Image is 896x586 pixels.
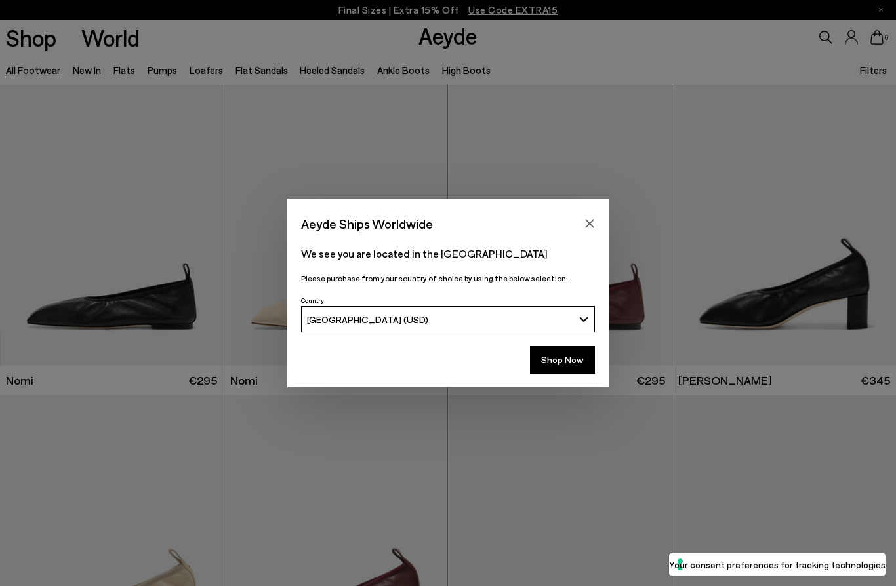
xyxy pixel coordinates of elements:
[301,212,433,235] span: Aeyde Ships Worldwide
[669,553,886,576] button: Your consent preferences for tracking technologies
[307,314,428,325] span: [GEOGRAPHIC_DATA] (USD)
[669,558,886,572] label: Your consent preferences for tracking technologies
[301,296,324,304] span: Country
[301,272,595,284] p: Please purchase from your country of choice by using the below selection:
[580,214,600,233] button: Close
[530,346,595,374] button: Shop Now
[301,246,595,262] p: We see you are located in the [GEOGRAPHIC_DATA]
